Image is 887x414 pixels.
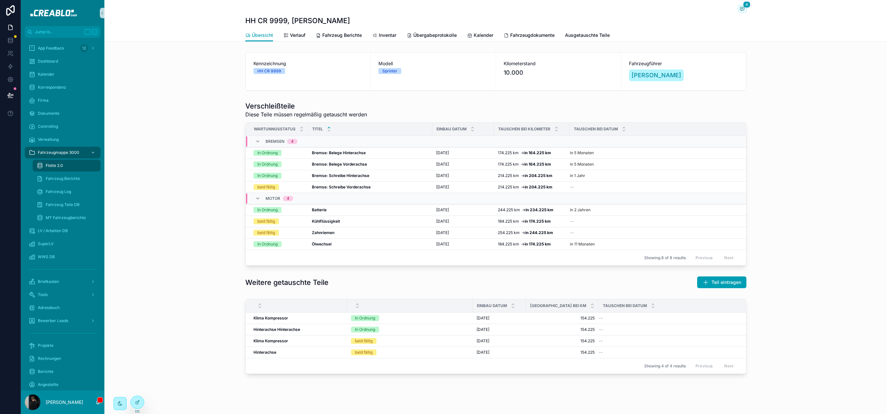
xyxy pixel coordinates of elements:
[38,382,58,387] span: Angestellte
[570,230,574,235] span: --
[565,32,610,38] span: Ausgetauschte Teile
[253,207,304,213] a: In Ordnung
[25,147,100,158] a: Fahrzeugmappe 3000
[312,242,428,247] a: Ölwechsel
[253,218,304,224] a: bald fällig
[312,150,366,155] strong: Bremse: Belege Hinterachse
[312,242,331,246] strong: Ölwechsel
[25,225,100,237] a: LV / Arbeiten DB
[498,173,566,178] a: 214.225 km →in 204.225 km
[525,219,551,224] strong: in 174.225 km
[312,162,367,167] strong: Bremse: Belege Vorderachse
[253,316,343,321] a: Klima Kompressor
[253,338,288,343] strong: Klima Kompressor
[245,278,329,287] h1: Weitere getauschte Teile
[38,150,79,155] span: Fahrzeugmappe 3000
[510,32,555,38] span: Fahrzeugdokumente
[379,32,396,38] span: Inventar
[312,150,428,155] a: Bremse: Belege Hinterachse
[253,173,304,179] a: In Ordnung
[436,230,449,235] span: [DATE]
[287,196,289,201] div: 4
[629,60,738,67] span: Fahrzeugführer
[436,219,449,224] span: [DATE]
[38,228,68,233] span: LV / Arbeiten DB
[477,316,522,321] a: [DATE]
[25,42,100,54] a: App Feedback12
[46,189,71,194] span: Fahrzeug Log
[697,276,746,288] button: Teil eintragen
[257,218,275,224] div: bald fällig
[525,185,552,189] strong: in 204.225 km
[38,305,60,310] span: Adressbuch
[80,44,88,52] div: 12
[436,185,490,190] a: [DATE]
[498,242,551,246] span: 184.225 km →
[253,230,304,236] a: bald fällig
[245,16,350,25] h1: HH CR 9999, [PERSON_NAME]
[25,353,100,364] a: Rechnungen
[312,185,371,189] strong: Bremse: Schreibe Vorderachse
[504,60,613,67] span: Kilometerstand
[25,26,100,38] button: Jump to...K
[25,315,100,327] a: Bewerber Leads
[570,242,595,247] p: in 11 Monaten
[312,207,428,213] a: Batterie
[570,207,738,213] a: in 2 Jahren
[38,111,59,116] span: Dokumente
[436,173,490,178] a: [DATE]
[25,379,100,391] a: Angestellte
[530,327,595,332] a: 154.225
[477,327,489,332] span: [DATE]
[474,32,493,38] span: Kalender
[312,185,428,190] a: Bremse: Schreibe Vorderachse
[467,29,493,42] a: Kalender
[498,185,566,190] a: 214.225 km →in 204.225 km
[477,303,507,308] span: Einbau Datum
[46,202,80,207] span: Fahrzeug Teile DB
[477,338,489,344] span: [DATE]
[25,302,100,314] a: Adressbuch
[38,292,48,297] span: Tools
[38,137,59,142] span: Verwaltung
[570,185,738,190] a: --
[599,316,738,321] a: --
[92,29,97,35] span: K
[530,338,595,344] a: 154.225
[524,150,551,155] strong: in 164.225 km
[38,46,64,51] span: App Feedback
[33,212,100,224] a: MT Fahrzeugberichte
[38,343,54,348] span: Projekte
[253,241,304,247] a: In Ordnung
[312,173,428,178] a: Bremse: Schreibe Hinterachse
[436,185,449,190] span: [DATE]
[570,219,738,224] a: --
[436,242,449,247] span: [DATE]
[25,81,100,93] a: Korrespondenz
[498,230,553,235] span: 254.225 km →
[504,29,555,42] a: Fahrzeugdokumente
[253,338,343,344] a: Klima Kompressor
[570,185,574,190] span: --
[644,363,686,369] span: Showing 4 of 4 results
[266,139,284,144] span: Bremsen
[436,150,449,155] span: [DATE]
[644,255,686,260] span: Showing 8 of 8 results
[530,316,595,321] a: 154.225
[312,230,334,235] strong: Zahnriemen
[266,196,280,201] span: Motor
[498,219,566,224] a: 184.225 km →in 174.225 km
[530,350,595,355] a: 154.225
[629,69,684,81] a: [PERSON_NAME]
[38,59,58,64] span: Dashboard
[477,350,522,355] a: [DATE]
[245,111,367,118] span: Diese Teile müssen regelmäßig getauscht werden
[253,161,304,167] a: In Ordnung
[498,173,552,178] span: 214.225 km →
[253,327,300,332] strong: Hinterachse Hinterachse
[477,316,489,321] span: [DATE]
[25,289,100,301] a: Tools
[498,185,552,189] span: 214.225 km →
[38,356,61,361] span: Rechnungen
